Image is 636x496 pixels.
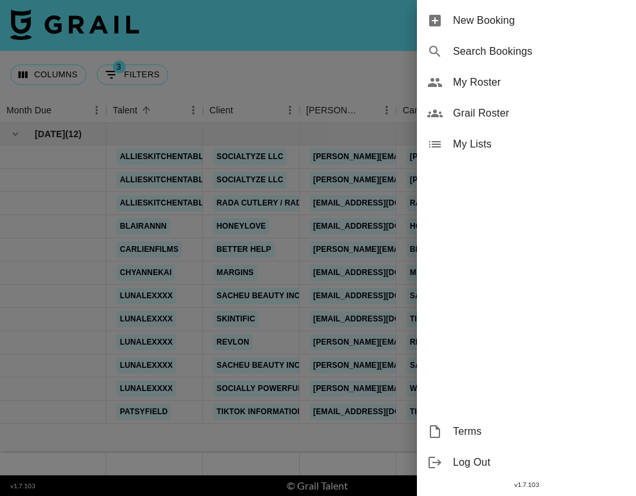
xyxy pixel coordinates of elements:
[453,455,626,470] span: Log Out
[417,5,636,36] div: New Booking
[417,36,636,67] div: Search Bookings
[453,106,626,121] span: Grail Roster
[417,447,636,478] div: Log Out
[453,75,626,90] span: My Roster
[453,137,626,152] span: My Lists
[417,478,636,491] div: v 1.7.103
[417,129,636,160] div: My Lists
[453,424,626,439] span: Terms
[453,44,626,59] span: Search Bookings
[417,416,636,447] div: Terms
[417,98,636,129] div: Grail Roster
[453,13,626,28] span: New Booking
[417,67,636,98] div: My Roster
